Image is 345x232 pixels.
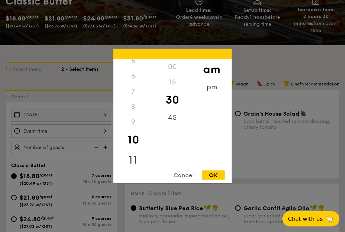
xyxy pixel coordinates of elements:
[326,215,334,223] span: 🦙
[167,171,201,180] div: Cancel
[113,53,153,69] div: 5
[153,59,192,75] div: 00
[153,75,192,90] div: 15
[113,130,153,150] div: 10
[202,171,225,180] div: OK
[113,115,153,130] div: 9
[153,90,192,110] div: 30
[113,69,153,84] div: 6
[192,80,231,95] div: pm
[113,99,153,115] div: 8
[113,150,153,170] div: 11
[113,84,153,99] div: 7
[153,110,192,125] div: 45
[282,211,339,226] button: Chat with us🦙
[192,59,231,80] div: am
[288,216,323,222] span: Chat with us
